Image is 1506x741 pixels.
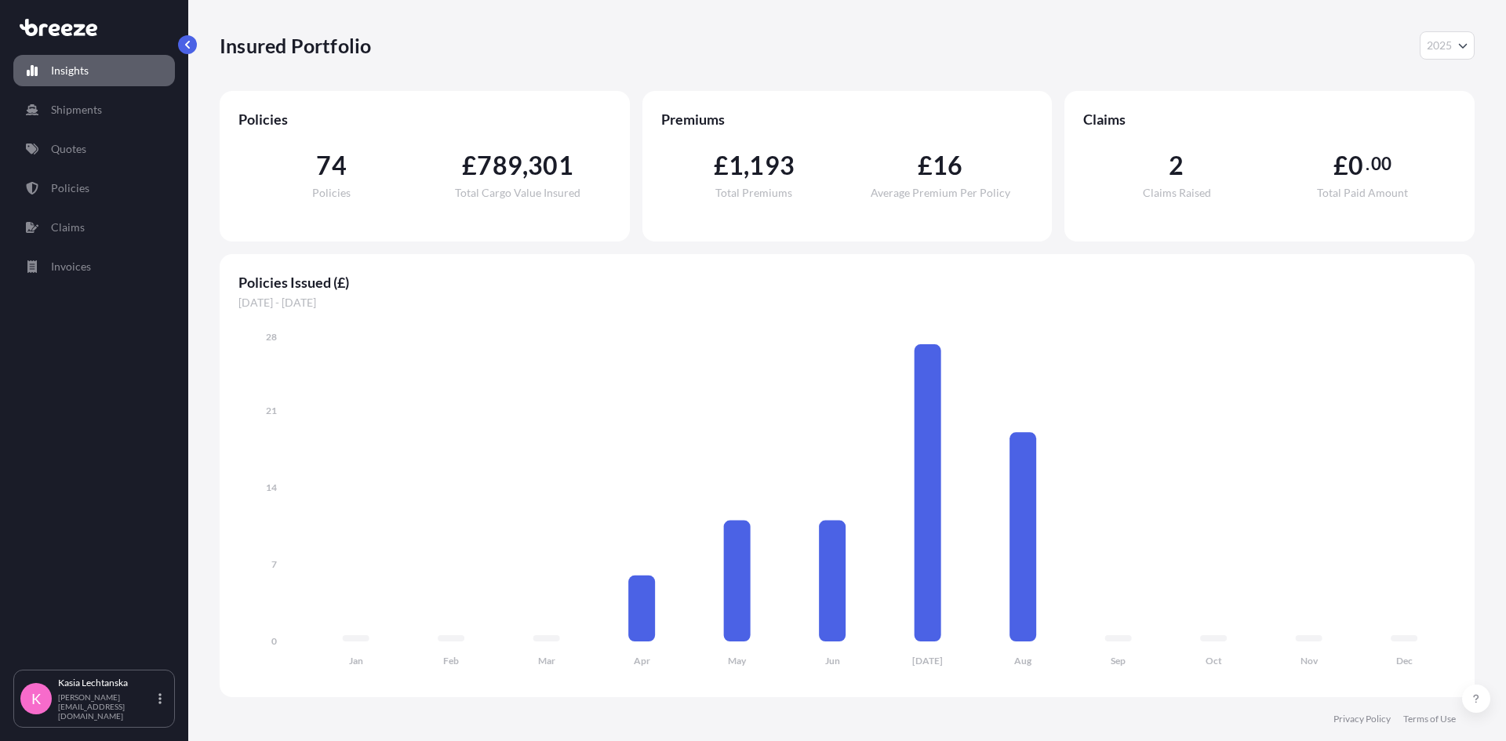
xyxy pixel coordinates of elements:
span: Premiums [661,110,1034,129]
a: Shipments [13,94,175,125]
span: 0 [1348,153,1363,178]
span: Claims Raised [1143,187,1211,198]
a: Claims [13,212,175,243]
tspan: Apr [634,655,650,667]
p: Claims [51,220,85,235]
span: £ [714,153,729,178]
span: 1 [729,153,744,178]
span: Policies [312,187,351,198]
tspan: 21 [266,405,277,416]
p: Kasia Lechtanska [58,677,155,689]
tspan: Feb [443,655,459,667]
tspan: Aug [1014,655,1032,667]
tspan: Mar [538,655,555,667]
tspan: Jan [349,655,363,667]
span: Claims [1083,110,1456,129]
span: 789 [477,153,522,178]
a: Privacy Policy [1333,713,1391,725]
span: 301 [528,153,573,178]
tspan: Sep [1111,655,1126,667]
span: 2 [1169,153,1184,178]
p: Insured Portfolio [220,33,371,58]
tspan: Oct [1206,655,1222,667]
span: , [522,153,528,178]
span: [DATE] - [DATE] [238,295,1456,311]
tspan: Nov [1300,655,1319,667]
tspan: Dec [1396,655,1413,667]
p: [PERSON_NAME][EMAIL_ADDRESS][DOMAIN_NAME] [58,692,155,721]
tspan: 28 [266,331,277,343]
button: Year Selector [1420,31,1475,60]
a: Policies [13,173,175,204]
span: £ [918,153,933,178]
span: Total Premiums [715,187,792,198]
span: £ [462,153,477,178]
span: Policies Issued (£) [238,273,1456,292]
span: 16 [933,153,962,178]
span: Policies [238,110,611,129]
span: 193 [749,153,795,178]
p: Insights [51,63,89,78]
span: 2025 [1427,38,1452,53]
span: Total Paid Amount [1317,187,1408,198]
tspan: 7 [271,558,277,570]
span: . [1366,158,1370,170]
tspan: 14 [266,481,277,493]
p: Policies [51,180,89,196]
span: Average Premium Per Policy [871,187,1010,198]
tspan: [DATE] [912,655,943,667]
tspan: May [728,655,747,667]
a: Invoices [13,251,175,282]
span: , [744,153,749,178]
span: K [31,691,41,706]
a: Quotes [13,133,175,165]
p: Quotes [51,141,86,157]
a: Insights [13,55,175,86]
span: £ [1333,153,1348,178]
tspan: 0 [271,635,277,647]
tspan: Jun [825,655,840,667]
span: 74 [316,153,346,178]
span: 00 [1371,158,1391,170]
span: Total Cargo Value Insured [455,187,580,198]
p: Invoices [51,259,91,274]
p: Shipments [51,102,102,118]
a: Terms of Use [1403,713,1456,725]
